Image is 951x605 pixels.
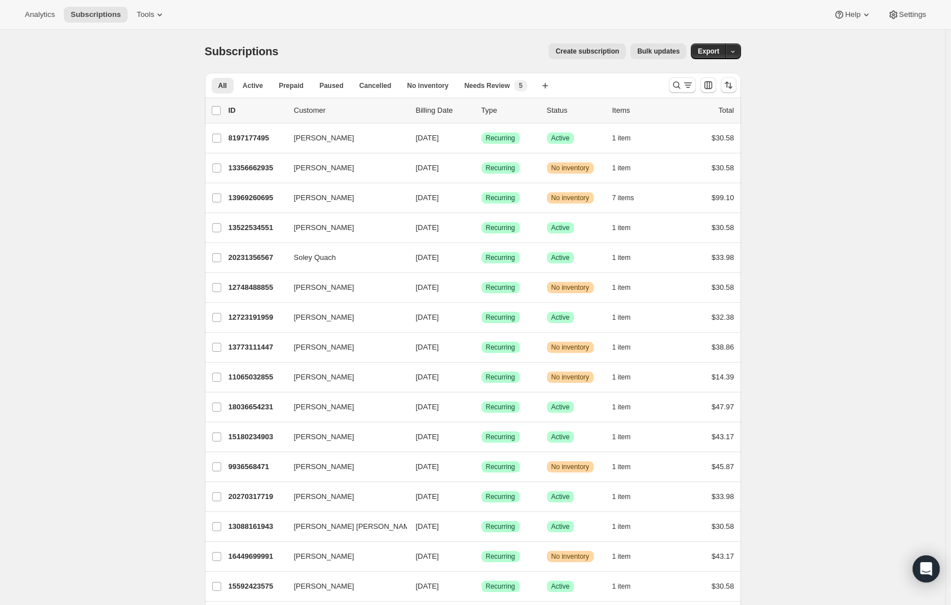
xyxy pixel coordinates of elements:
[416,283,439,292] span: [DATE]
[407,81,448,90] span: No inventory
[294,521,417,532] span: [PERSON_NAME] [PERSON_NAME]
[486,432,515,441] span: Recurring
[551,432,570,441] span: Active
[229,461,285,472] p: 9936568471
[416,105,472,116] p: Billing Date
[712,193,734,202] span: $99.10
[612,130,643,146] button: 1 item
[551,522,570,531] span: Active
[712,343,734,351] span: $38.86
[612,462,631,471] span: 1 item
[845,10,860,19] span: Help
[294,491,354,502] span: [PERSON_NAME]
[287,279,400,297] button: [PERSON_NAME]
[229,429,734,445] div: 15180234903[PERSON_NAME][DATE]SuccessRecurringSuccessActive1 item$43.17
[612,429,643,445] button: 1 item
[881,7,933,23] button: Settings
[551,343,589,352] span: No inventory
[229,282,285,293] p: 12748488855
[294,401,354,413] span: [PERSON_NAME]
[612,220,643,236] button: 1 item
[294,252,336,263] span: Soley Quach
[486,373,515,382] span: Recurring
[551,582,570,591] span: Active
[229,342,285,353] p: 13773111447
[416,313,439,321] span: [DATE]
[294,581,354,592] span: [PERSON_NAME]
[612,310,643,325] button: 1 item
[612,343,631,352] span: 1 item
[294,162,354,174] span: [PERSON_NAME]
[481,105,538,116] div: Type
[287,547,400,566] button: [PERSON_NAME]
[416,343,439,351] span: [DATE]
[287,249,400,267] button: Soley Quach
[913,555,940,582] div: Open Intercom Messenger
[218,81,227,90] span: All
[229,162,285,174] p: 13356662935
[229,399,734,415] div: 18036654231[PERSON_NAME][DATE]SuccessRecurringSuccessActive1 item$47.97
[612,492,631,501] span: 1 item
[294,551,354,562] span: [PERSON_NAME]
[287,398,400,416] button: [PERSON_NAME]
[486,403,515,412] span: Recurring
[294,342,354,353] span: [PERSON_NAME]
[712,283,734,292] span: $30.58
[416,193,439,202] span: [DATE]
[287,518,400,536] button: [PERSON_NAME] [PERSON_NAME]
[229,280,734,295] div: 12748488855[PERSON_NAME][DATE]SuccessRecurringWarningNo inventory1 item$30.58
[360,81,392,90] span: Cancelled
[612,193,634,202] span: 7 items
[551,253,570,262] span: Active
[712,253,734,262] span: $33.98
[229,192,285,204] p: 13969260695
[229,549,734,564] div: 16449699991[PERSON_NAME][DATE]SuccessRecurringWarningNo inventory1 item$43.17
[287,308,400,326] button: [PERSON_NAME]
[416,522,439,531] span: [DATE]
[827,7,878,23] button: Help
[551,134,570,143] span: Active
[712,373,734,381] span: $14.39
[416,582,439,590] span: [DATE]
[294,133,354,144] span: [PERSON_NAME]
[287,129,400,147] button: [PERSON_NAME]
[712,462,734,471] span: $45.87
[486,253,515,262] span: Recurring
[416,164,439,172] span: [DATE]
[612,432,631,441] span: 1 item
[536,78,554,94] button: Create new view
[130,7,172,23] button: Tools
[612,582,631,591] span: 1 item
[612,190,647,206] button: 7 items
[712,164,734,172] span: $30.58
[712,582,734,590] span: $30.58
[718,105,734,116] p: Total
[229,578,734,594] div: 15592423575[PERSON_NAME][DATE]SuccessRecurringSuccessActive1 item$30.58
[229,105,285,116] p: ID
[712,432,734,441] span: $43.17
[279,81,304,90] span: Prepaid
[612,522,631,531] span: 1 item
[64,7,128,23] button: Subscriptions
[612,223,631,232] span: 1 item
[698,47,719,56] span: Export
[486,134,515,143] span: Recurring
[294,192,354,204] span: [PERSON_NAME]
[416,134,439,142] span: [DATE]
[519,81,523,90] span: 5
[287,458,400,476] button: [PERSON_NAME]
[612,134,631,143] span: 1 item
[229,312,285,323] p: 12723191959
[294,222,354,233] span: [PERSON_NAME]
[229,459,734,475] div: 9936568471[PERSON_NAME][DATE]SuccessRecurringWarningNo inventory1 item$45.87
[551,164,589,173] span: No inventory
[612,339,643,355] button: 1 item
[243,81,263,90] span: Active
[551,492,570,501] span: Active
[612,399,643,415] button: 1 item
[416,253,439,262] span: [DATE]
[229,551,285,562] p: 16449699991
[612,552,631,561] span: 1 item
[486,164,515,173] span: Recurring
[137,10,154,19] span: Tools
